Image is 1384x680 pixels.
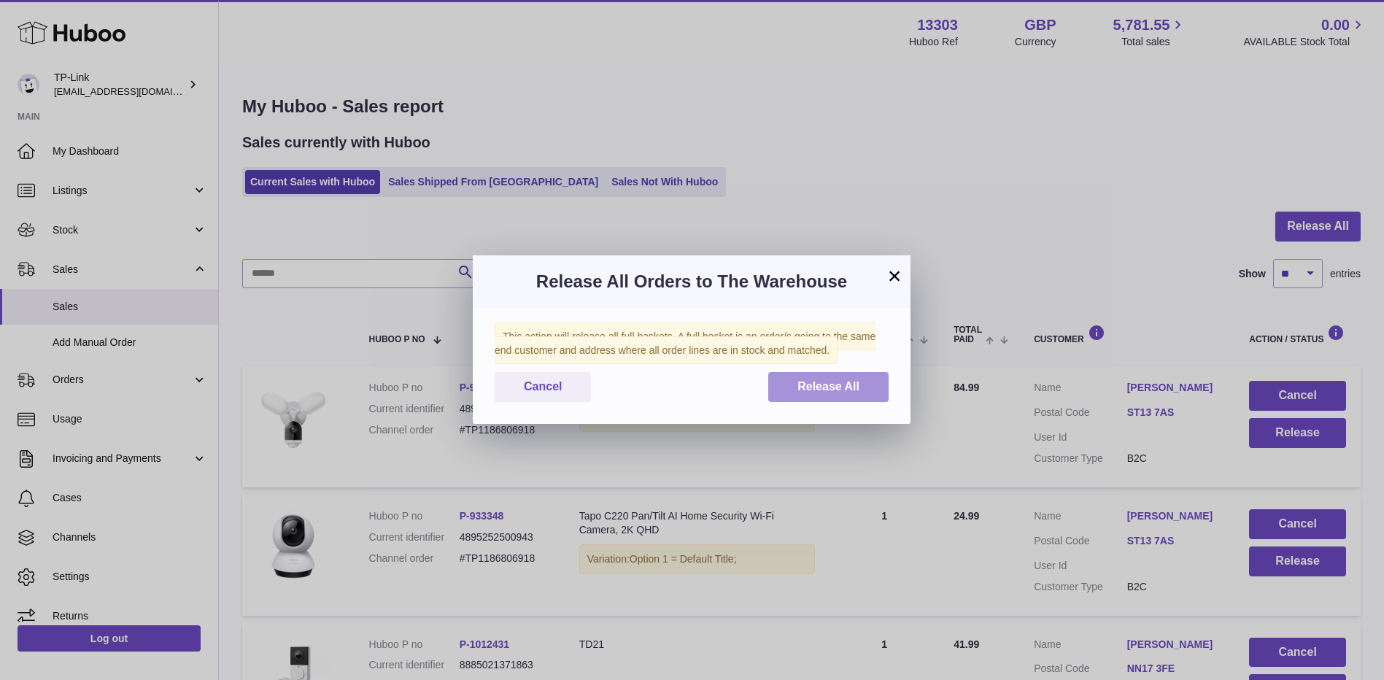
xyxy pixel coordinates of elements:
[495,372,591,402] button: Cancel
[768,372,889,402] button: Release All
[886,267,903,285] button: ×
[495,270,889,293] h3: Release All Orders to The Warehouse
[797,380,859,393] span: Release All
[524,380,562,393] span: Cancel
[495,322,875,364] span: This action will release all full baskets. A full basket is an order/s going to the same end cust...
